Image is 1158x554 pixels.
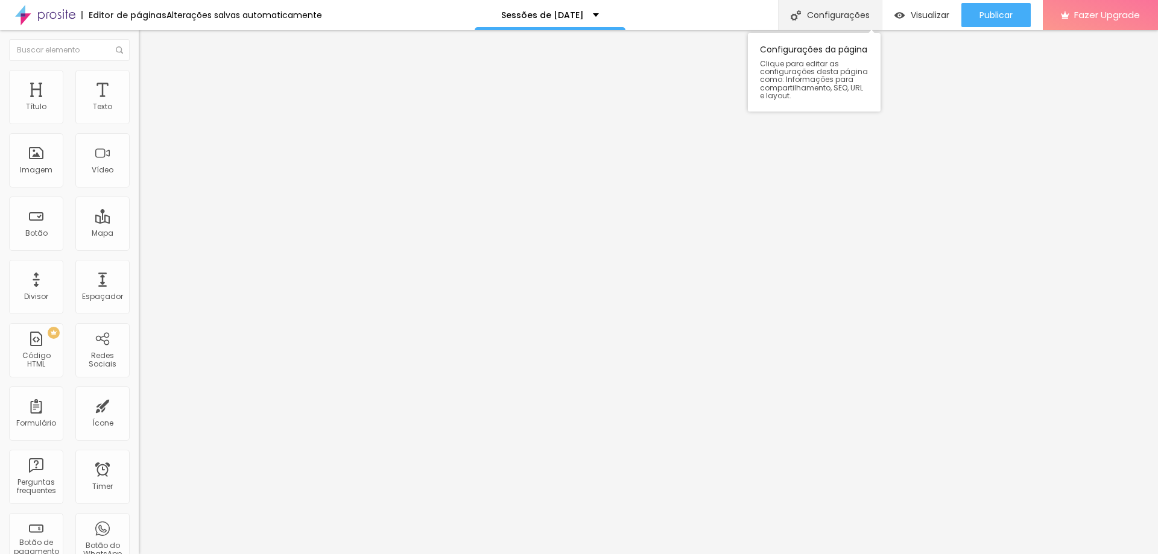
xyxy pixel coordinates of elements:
div: Código HTML [12,351,60,369]
div: Divisor [24,292,48,301]
div: Espaçador [82,292,123,301]
div: Texto [93,102,112,111]
span: Publicar [979,10,1013,20]
div: Editor de páginas [81,11,166,19]
img: Icone [791,10,801,20]
div: Configurações da página [748,33,881,112]
div: Perguntas frequentes [12,478,60,496]
div: Mapa [92,229,113,238]
img: view-1.svg [894,10,905,20]
div: Botão [25,229,48,238]
button: Publicar [961,3,1031,27]
div: Imagem [20,166,52,174]
img: Icone [116,46,123,54]
div: Alterações salvas automaticamente [166,11,322,19]
span: Clique para editar as configurações desta página como: Informações para compartilhamento, SEO, UR... [760,60,868,99]
span: Visualizar [911,10,949,20]
div: Vídeo [92,166,113,174]
div: Título [26,102,46,111]
div: Formulário [16,419,56,427]
iframe: Editor [139,30,1158,554]
div: Ícone [92,419,113,427]
div: Timer [92,482,113,491]
p: Sessões de [DATE] [501,11,584,19]
div: Redes Sociais [78,351,126,369]
span: Fazer Upgrade [1074,10,1140,20]
input: Buscar elemento [9,39,130,61]
button: Visualizar [882,3,961,27]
